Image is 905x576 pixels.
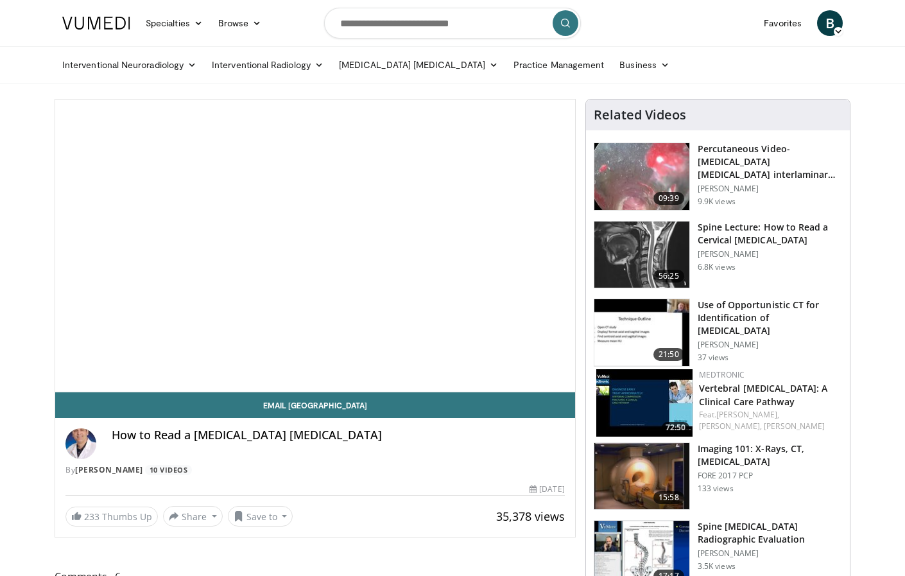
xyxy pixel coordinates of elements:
span: 09:39 [653,192,684,205]
a: Browse [211,10,270,36]
h3: Imaging 101: X-Rays, CT, [MEDICAL_DATA] [698,442,842,468]
a: B [817,10,843,36]
a: Email [GEOGRAPHIC_DATA] [55,392,575,418]
img: c43ddaef-b177-487a-b10f-0bc16f3564fe.150x105_q85_crop-smart_upscale.jpg [596,369,693,437]
input: Search topics, interventions [324,8,581,39]
a: Favorites [756,10,809,36]
h3: Use of Opportunistic CT for Identification of [MEDICAL_DATA] [698,299,842,337]
a: 72:50 [596,369,693,437]
a: 10 Videos [145,465,192,476]
span: 15:58 [653,491,684,504]
p: [PERSON_NAME] [698,184,842,194]
a: Vertebral [MEDICAL_DATA]: A Clinical Care Pathway [699,382,828,408]
a: 233 Thumbs Up [65,507,158,527]
p: 3.5K views [698,561,736,572]
h4: Related Videos [594,107,686,123]
a: Medtronic [699,369,745,380]
p: 37 views [698,353,729,363]
button: Save to [228,506,293,527]
span: 35,378 views [496,509,565,524]
img: VuMedi Logo [62,17,130,30]
p: 6.8K views [698,262,736,272]
a: [PERSON_NAME] [764,421,825,432]
h3: Spine [MEDICAL_DATA] Radiographic Evaluation [698,520,842,546]
a: 09:39 Percutaneous Video-[MEDICAL_DATA] [MEDICAL_DATA] interlaminar L5-S1 (PELD) [PERSON_NAME] 9.... [594,143,842,211]
a: 21:50 Use of Opportunistic CT for Identification of [MEDICAL_DATA] [PERSON_NAME] 37 views [594,299,842,367]
span: 21:50 [653,348,684,361]
p: FORE 2017 PCP [698,471,842,481]
img: 98bd7756-0446-4cc3-bc56-1754a08acebd.150x105_q85_crop-smart_upscale.jpg [594,222,689,288]
img: Avatar [65,428,96,459]
a: [PERSON_NAME], [716,409,779,420]
p: [PERSON_NAME] [698,249,842,259]
video-js: Video Player [55,100,575,392]
img: dc7b3f17-a8c9-4e2c-bcd6-cbc59e3b9805.150x105_q85_crop-smart_upscale.jpg [594,443,689,510]
div: [DATE] [530,484,564,495]
a: Interventional Radiology [204,52,331,78]
p: [PERSON_NAME] [698,340,842,350]
a: Practice Management [506,52,612,78]
h3: Percutaneous Video-[MEDICAL_DATA] [MEDICAL_DATA] interlaminar L5-S1 (PELD) [698,143,842,181]
a: 56:25 Spine Lecture: How to Read a Cervical [MEDICAL_DATA] [PERSON_NAME] 6.8K views [594,221,842,289]
div: Feat. [699,409,840,432]
p: 9.9K views [698,196,736,207]
a: [PERSON_NAME] [75,464,143,475]
button: Share [163,506,223,527]
a: Interventional Neuroradiology [55,52,204,78]
h3: Spine Lecture: How to Read a Cervical [MEDICAL_DATA] [698,221,842,247]
p: 133 views [698,484,734,494]
a: Specialties [138,10,211,36]
a: 15:58 Imaging 101: X-Rays, CT, [MEDICAL_DATA] FORE 2017 PCP 133 views [594,442,842,511]
p: [PERSON_NAME] [698,548,842,559]
div: By [65,464,565,476]
span: 233 [84,511,99,523]
a: [PERSON_NAME], [699,421,762,432]
span: 56:25 [653,270,684,283]
span: 72:50 [662,422,689,433]
a: Business [612,52,677,78]
a: [MEDICAL_DATA] [MEDICAL_DATA] [331,52,506,78]
img: 8fac1a79-a78b-4966-a978-874ddf9a9948.150x105_q85_crop-smart_upscale.jpg [594,143,689,210]
h4: How to Read a [MEDICAL_DATA] [MEDICAL_DATA] [112,428,565,442]
img: 8081327d-bed2-4c02-b813-8727ef826178.150x105_q85_crop-smart_upscale.jpg [594,299,689,366]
